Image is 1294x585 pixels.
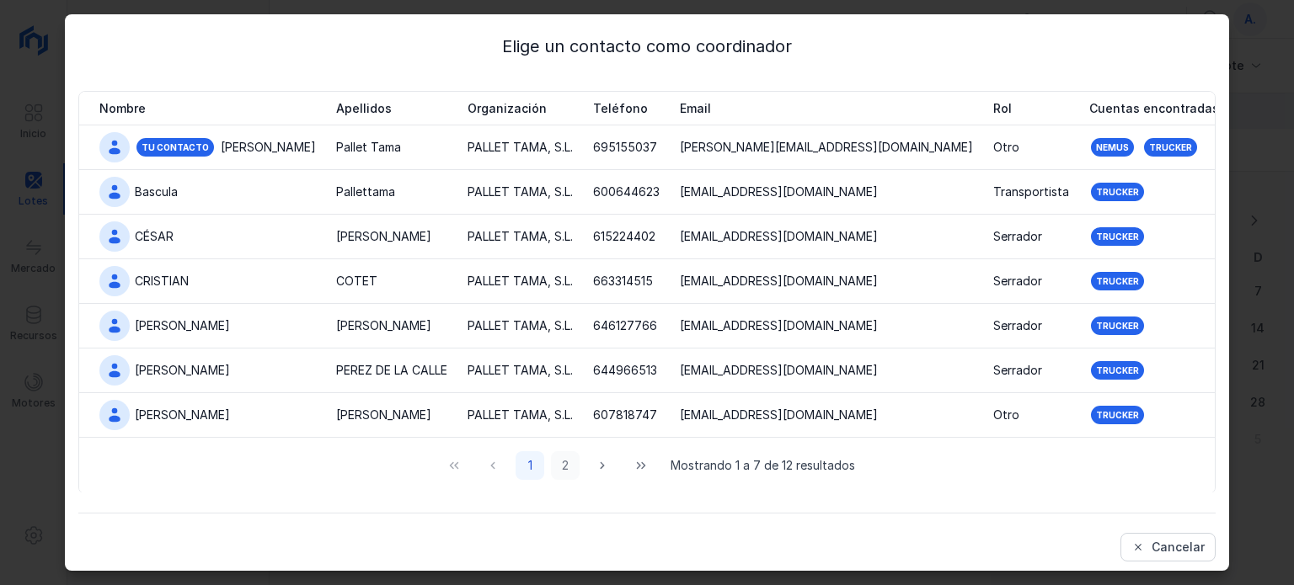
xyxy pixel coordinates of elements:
div: PALLET TAMA, S.L. [468,139,573,156]
button: Next Page [586,451,618,480]
div: 615224402 [593,228,655,245]
div: Serrador [993,273,1042,290]
div: Trucker [1096,409,1139,421]
div: [EMAIL_ADDRESS][DOMAIN_NAME] [680,317,878,334]
span: Apellidos [336,100,392,117]
button: Last Page [625,451,657,480]
div: 600644623 [593,183,660,200]
button: Page 1 [516,451,544,480]
div: 646127766 [593,317,657,334]
span: Rol [993,100,1012,117]
div: Bascula [135,183,178,200]
div: Elige un contacto como coordinador [78,35,1216,58]
div: [EMAIL_ADDRESS][DOMAIN_NAME] [680,362,878,379]
div: Pallettama [336,183,395,200]
div: [PERSON_NAME] [221,139,316,156]
div: Trucker [1096,231,1139,242]
div: Trucker [1096,186,1139,198]
div: PEREZ DE LA CALLE [336,362,447,379]
div: 607818747 [593,407,657,423]
div: [EMAIL_ADDRESS][DOMAIN_NAME] [680,228,878,245]
span: Email [680,100,711,117]
div: Tu contacto [135,136,216,158]
div: Trucker [1096,275,1139,287]
div: [PERSON_NAME] [336,407,431,423]
div: [EMAIL_ADDRESS][DOMAIN_NAME] [680,407,878,423]
div: [PERSON_NAME] [336,228,431,245]
div: [EMAIL_ADDRESS][DOMAIN_NAME] [680,273,878,290]
div: [PERSON_NAME] [135,317,230,334]
div: PALLET TAMA, S.L. [468,317,573,334]
div: Pallet Tama [336,139,401,156]
div: Nemus [1096,141,1129,153]
div: 644966513 [593,362,657,379]
div: Serrador [993,362,1042,379]
div: Otro [993,139,1019,156]
div: [PERSON_NAME] [135,362,230,379]
button: Cancelar [1120,533,1216,561]
div: [PERSON_NAME] [135,407,230,423]
div: Cancelar [1152,539,1205,556]
div: Trucker [1096,364,1139,376]
button: Page 2 [551,451,580,480]
span: Mostrando 1 a 7 de 12 resultados [671,457,855,474]
div: Serrador [993,317,1042,334]
span: Cuentas encontradas [1089,100,1219,117]
span: Teléfono [593,100,648,117]
div: Serrador [993,228,1042,245]
div: PALLET TAMA, S.L. [468,228,573,245]
span: Nombre [99,100,146,117]
div: PALLET TAMA, S.L. [468,407,573,423]
div: 663314515 [593,273,653,290]
div: CRISTIAN [135,273,189,290]
div: Trucker [1096,320,1139,332]
div: PALLET TAMA, S.L. [468,362,573,379]
div: Trucker [1149,141,1192,153]
div: Transportista [993,183,1069,200]
div: [PERSON_NAME][EMAIL_ADDRESS][DOMAIN_NAME] [680,139,973,156]
div: PALLET TAMA, S.L. [468,183,573,200]
div: PALLET TAMA, S.L. [468,273,573,290]
div: CÉSAR [135,228,174,245]
div: [PERSON_NAME] [336,317,431,334]
div: Otro [993,407,1019,423]
div: 695155037 [593,139,657,156]
span: Organización [468,100,547,117]
div: COTET [336,273,377,290]
div: [EMAIL_ADDRESS][DOMAIN_NAME] [680,183,878,200]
